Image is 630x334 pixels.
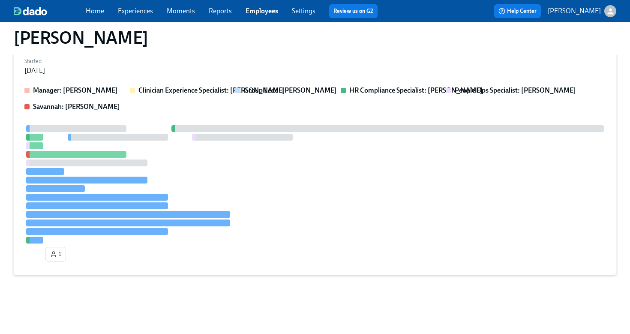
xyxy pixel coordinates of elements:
[548,6,601,16] p: [PERSON_NAME]
[329,4,378,18] button: Review us on G2
[86,7,104,15] a: Home
[209,7,232,15] a: Reports
[24,66,45,75] div: [DATE]
[14,7,47,15] img: dado
[45,247,66,262] button: 1
[14,27,148,48] h1: [PERSON_NAME]
[14,7,86,15] a: dado
[24,57,45,66] label: Started
[33,102,120,111] strong: Savannah: [PERSON_NAME]
[349,86,483,94] strong: HR Compliance Specialist: [PERSON_NAME]
[118,7,153,15] a: Experiences
[548,5,616,17] button: [PERSON_NAME]
[292,7,315,15] a: Settings
[333,7,373,15] a: Review us on G2
[498,7,537,15] span: Help Center
[33,86,118,94] strong: Manager: [PERSON_NAME]
[455,86,576,94] strong: People Ops Specialist: [PERSON_NAME]
[138,86,285,94] strong: Clinician Experience Specialist: [PERSON_NAME]
[50,250,61,259] span: 1
[244,86,337,94] strong: Group Lead: [PERSON_NAME]
[246,7,278,15] a: Employees
[167,7,195,15] a: Moments
[494,4,541,18] button: Help Center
